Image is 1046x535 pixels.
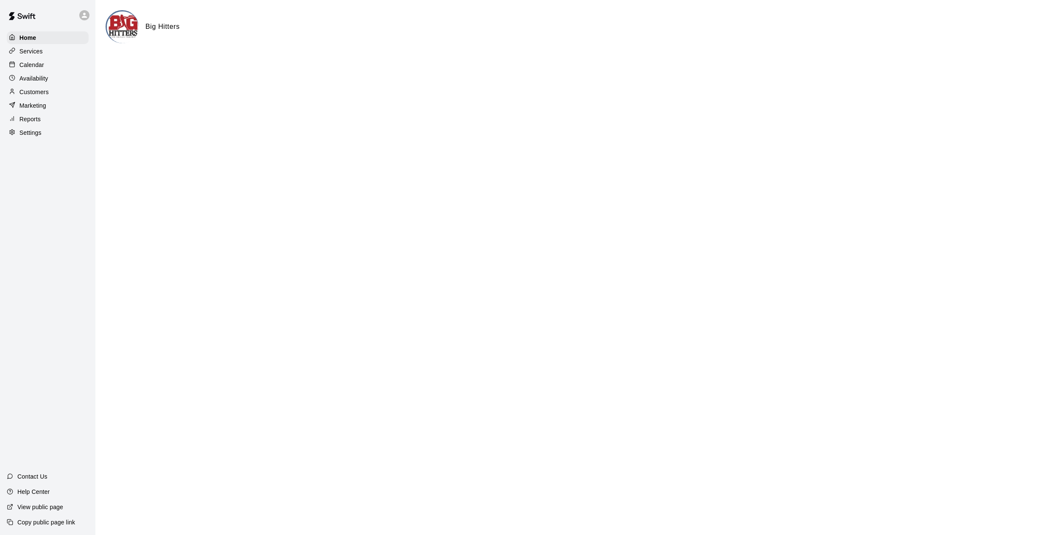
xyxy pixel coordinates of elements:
a: Availability [7,72,89,85]
a: Customers [7,86,89,98]
a: Home [7,31,89,44]
p: Settings [20,128,42,137]
p: Copy public page link [17,518,75,527]
a: Marketing [7,99,89,112]
img: Big Hitters logo [107,11,139,43]
p: Home [20,33,36,42]
a: Settings [7,126,89,139]
a: Calendar [7,59,89,71]
p: Contact Us [17,472,47,481]
p: Services [20,47,43,56]
p: Reports [20,115,41,123]
p: Help Center [17,488,50,496]
p: Customers [20,88,49,96]
h6: Big Hitters [145,21,180,32]
p: Marketing [20,101,46,110]
p: Availability [20,74,48,83]
p: Calendar [20,61,44,69]
a: Reports [7,113,89,125]
a: Services [7,45,89,58]
p: View public page [17,503,63,511]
